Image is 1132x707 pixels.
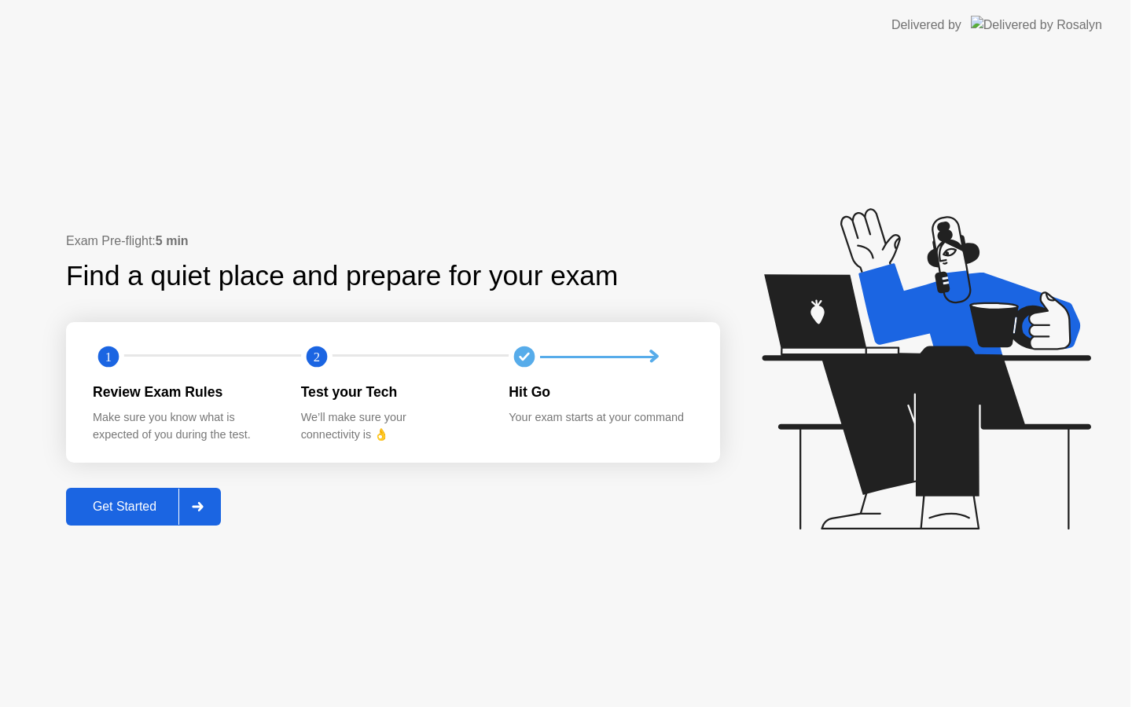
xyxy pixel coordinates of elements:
[93,382,276,402] div: Review Exam Rules
[71,500,178,514] div: Get Started
[314,350,320,364] text: 2
[971,16,1102,34] img: Delivered by Rosalyn
[105,350,112,364] text: 1
[66,488,221,526] button: Get Started
[66,255,620,297] div: Find a quiet place and prepare for your exam
[156,234,189,247] b: 5 min
[66,232,720,251] div: Exam Pre-flight:
[301,382,484,402] div: Test your Tech
[891,16,961,35] div: Delivered by
[509,382,692,402] div: Hit Go
[301,409,484,443] div: We’ll make sure your connectivity is 👌
[93,409,276,443] div: Make sure you know what is expected of you during the test.
[509,409,692,427] div: Your exam starts at your command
